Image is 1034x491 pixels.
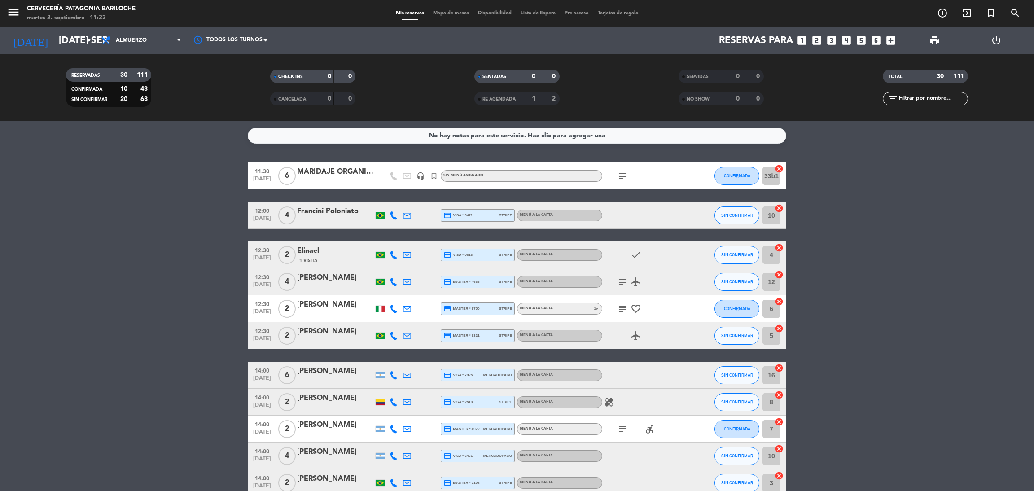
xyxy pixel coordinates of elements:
[736,96,740,102] strong: 0
[278,366,296,384] span: 6
[297,365,373,377] div: [PERSON_NAME]
[499,279,512,285] span: stripe
[520,481,553,484] span: MENÚ A LA CARTA
[482,97,516,101] span: RE AGENDADA
[929,35,940,46] span: print
[297,245,373,257] div: Elinael
[348,73,354,79] strong: 0
[251,205,273,215] span: 12:00
[278,246,296,264] span: 2
[721,480,753,485] span: SIN CONFIRMAR
[617,171,628,181] i: subject
[721,252,753,257] span: SIN CONFIRMAR
[297,419,373,431] div: [PERSON_NAME]
[520,213,553,217] span: MENÚ A LA CARTA
[297,272,373,284] div: [PERSON_NAME]
[251,429,273,439] span: [DATE]
[887,93,898,104] i: filter_list
[888,75,902,79] span: TOTAL
[443,211,451,219] i: credit_card
[251,446,273,456] span: 14:00
[811,35,823,46] i: looks_two
[714,393,759,411] button: SIN CONFIRMAR
[593,11,643,16] span: Tarjetas de regalo
[278,393,296,411] span: 2
[297,473,373,485] div: [PERSON_NAME]
[473,11,516,16] span: Disponibilidad
[937,8,948,18] i: add_circle_outline
[443,305,480,313] span: master * 9750
[775,164,784,173] i: cancel
[328,96,331,102] strong: 0
[499,333,512,338] span: stripe
[796,35,808,46] i: looks_one
[775,324,784,333] i: cancel
[724,306,750,311] span: CONFIRMADA
[120,86,127,92] strong: 10
[775,204,784,213] i: cancel
[443,174,483,177] span: Sin menú asignado
[714,300,759,318] button: CONFIRMADA
[71,73,100,78] span: RESERVADAS
[499,212,512,218] span: stripe
[714,206,759,224] button: SIN CONFIRMAR
[483,372,512,378] span: mercadopago
[516,11,560,16] span: Lista de Espera
[520,333,553,337] span: MENÚ A LA CARTA
[443,332,451,340] i: credit_card
[71,87,102,92] span: CONFIRMADA
[299,257,317,264] span: 1 Visita
[756,73,762,79] strong: 0
[297,166,373,178] div: MARIDAJE ORGANICO X6
[443,211,473,219] span: visa * 9471
[251,176,273,186] span: [DATE]
[937,73,944,79] strong: 30
[251,392,273,402] span: 14:00
[27,13,136,22] div: martes 2. septiembre - 11:23
[251,166,273,176] span: 11:30
[251,402,273,412] span: [DATE]
[7,31,54,50] i: [DATE]
[520,400,553,403] span: MENÚ A LA CARTA
[499,480,512,486] span: stripe
[775,297,784,306] i: cancel
[520,373,553,377] span: MENÚ A LA CARTA
[721,453,753,458] span: SIN CONFIRMAR
[251,282,273,292] span: [DATE]
[721,373,753,377] span: SIN CONFIRMAR
[617,424,628,434] i: subject
[483,426,512,432] span: mercadopago
[83,35,94,46] i: arrow_drop_down
[687,97,710,101] span: NO SHOW
[483,453,512,459] span: mercadopago
[714,167,759,185] button: CONFIRMADA
[590,303,602,314] span: v
[278,75,303,79] span: CHECK INS
[532,73,535,79] strong: 0
[443,371,451,379] i: credit_card
[71,97,107,102] span: SIN CONFIRMAR
[7,5,20,22] button: menu
[724,426,750,431] span: CONFIRMADA
[278,327,296,345] span: 2
[443,425,451,433] i: credit_card
[520,454,553,457] span: MENÚ A LA CARTA
[251,272,273,282] span: 12:30
[443,479,480,487] span: master * 5108
[714,420,759,438] button: CONFIRMADA
[137,72,149,78] strong: 111
[631,250,641,260] i: check
[443,251,473,259] span: visa * 0616
[719,35,793,46] span: Reservas para
[898,94,968,104] input: Filtrar por nombre...
[631,303,641,314] i: favorite_border
[251,419,273,429] span: 14:00
[430,172,438,180] i: turned_in_not
[140,86,149,92] strong: 43
[714,447,759,465] button: SIN CONFIRMAR
[278,273,296,291] span: 4
[251,456,273,466] span: [DATE]
[443,398,473,406] span: visa * 2518
[870,35,882,46] i: looks_6
[855,35,867,46] i: looks_5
